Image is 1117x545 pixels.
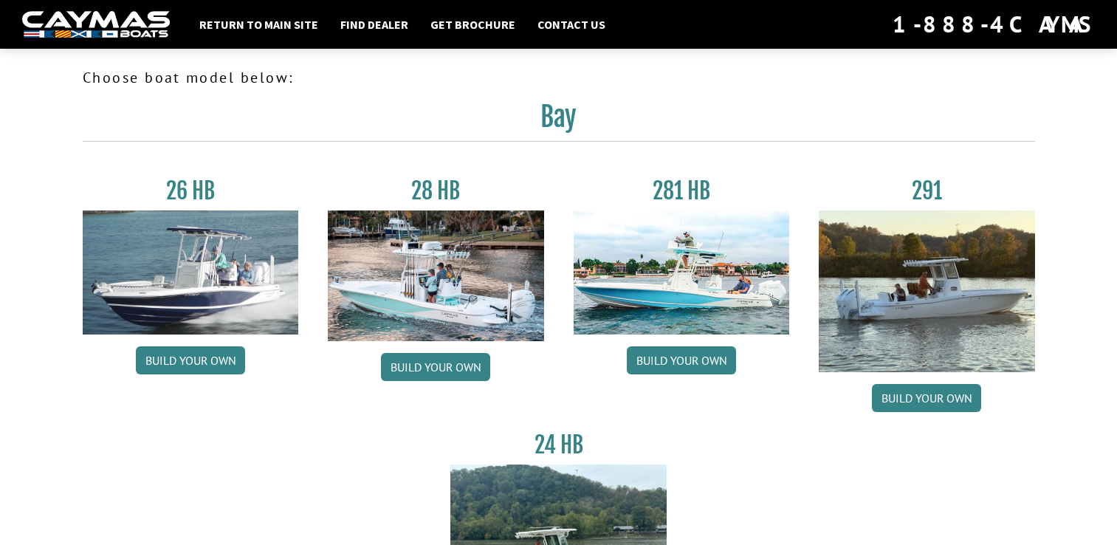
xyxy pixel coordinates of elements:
[872,384,981,412] a: Build your own
[333,15,416,34] a: Find Dealer
[192,15,326,34] a: Return to main site
[450,431,667,459] h3: 24 HB
[381,353,490,381] a: Build your own
[136,346,245,374] a: Build your own
[423,15,523,34] a: Get Brochure
[328,177,544,205] h3: 28 HB
[83,177,299,205] h3: 26 HB
[83,100,1035,142] h2: Bay
[574,210,790,335] img: 28-hb-twin.jpg
[893,8,1095,41] div: 1-888-4CAYMAS
[627,346,736,374] a: Build your own
[328,210,544,341] img: 28_hb_thumbnail_for_caymas_connect.jpg
[574,177,790,205] h3: 281 HB
[83,210,299,335] img: 26_new_photo_resized.jpg
[22,11,170,38] img: white-logo-c9c8dbefe5ff5ceceb0f0178aa75bf4bb51f6bca0971e226c86eb53dfe498488.png
[819,177,1035,205] h3: 291
[530,15,613,34] a: Contact Us
[819,210,1035,372] img: 291_Thumbnail.jpg
[83,66,1035,89] p: Choose boat model below:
